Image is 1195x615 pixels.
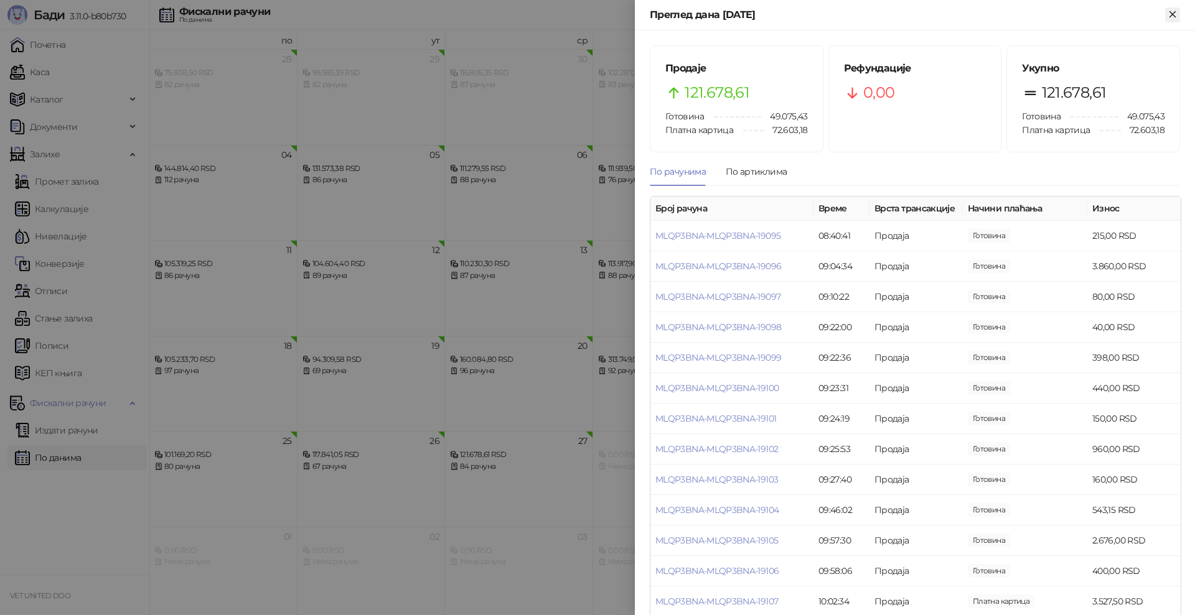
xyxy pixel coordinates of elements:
span: 121.678,61 [685,81,749,104]
td: 400,00 RSD [1087,556,1181,586]
span: Готовина [1022,111,1061,122]
td: Продаја [869,556,963,586]
span: 150,00 [968,412,1010,425]
td: 09:58:06 [813,556,869,586]
td: 398,00 RSD [1087,343,1181,373]
td: Продаја [869,343,963,373]
a: MLQP3BNA-MLQP3BNA-19100 [655,382,779,394]
span: 72.603,18 [1121,123,1165,137]
a: MLQP3BNA-MLQP3BNA-19106 [655,565,779,576]
td: 2.676,00 RSD [1087,525,1181,556]
a: MLQP3BNA-MLQP3BNA-19105 [655,535,778,546]
div: По артиклима [726,165,787,178]
a: MLQP3BNA-MLQP3BNA-19102 [655,443,778,455]
span: 49.075,43 [761,109,807,123]
span: 1.000,00 [968,442,1010,456]
h5: Укупно [1022,61,1165,76]
td: 09:22:00 [813,312,869,343]
td: 80,00 RSD [1087,282,1181,312]
td: 3.860,00 RSD [1087,251,1181,282]
span: Готовина [665,111,704,122]
span: 100,00 [968,290,1010,303]
span: 500,00 [968,381,1010,395]
a: MLQP3BNA-MLQP3BNA-19096 [655,261,781,272]
td: Продаја [869,404,963,434]
span: 72.603,18 [764,123,807,137]
td: Продаја [869,282,963,312]
span: 4.000,00 [968,534,1010,547]
span: 550,00 [968,503,1010,517]
th: Време [813,197,869,221]
td: 09:24:19 [813,404,869,434]
td: 215,00 RSD [1087,221,1181,251]
a: MLQP3BNA-MLQP3BNA-19103 [655,474,778,485]
div: Преглед дана [DATE] [650,7,1165,22]
td: 09:10:22 [813,282,869,312]
a: MLQP3BNA-MLQP3BNA-19104 [655,504,779,516]
span: 300,00 [968,229,1010,243]
span: 500,00 [968,473,1010,486]
td: 09:04:34 [813,251,869,282]
td: 08:40:41 [813,221,869,251]
span: 100,00 [968,320,1010,334]
span: Платна картица [1022,124,1090,136]
a: MLQP3BNA-MLQP3BNA-19095 [655,230,780,241]
span: 3.860,00 [968,259,1010,273]
button: Close [1165,7,1180,22]
td: Продаја [869,495,963,525]
span: 49.075,43 [1118,109,1165,123]
h5: Продаје [665,61,808,76]
h5: Рефундације [844,61,986,76]
a: MLQP3BNA-MLQP3BNA-19101 [655,413,776,424]
span: 500,00 [968,351,1010,364]
th: Врста трансакције [869,197,963,221]
span: 3.527,50 [968,594,1034,608]
span: 400,00 [968,564,1010,578]
th: Број рачуна [650,197,813,221]
td: Продаја [869,465,963,495]
span: Платна картица [665,124,733,136]
a: MLQP3BNA-MLQP3BNA-19097 [655,291,780,302]
a: MLQP3BNA-MLQP3BNA-19098 [655,321,781,333]
td: 543,15 RSD [1087,495,1181,525]
td: 09:25:53 [813,434,869,465]
td: 160,00 RSD [1087,465,1181,495]
td: 09:27:40 [813,465,869,495]
td: 09:22:36 [813,343,869,373]
span: 0,00 [863,81,894,104]
td: 40,00 RSD [1087,312,1181,343]
td: Продаја [869,251,963,282]
td: Продаја [869,525,963,556]
a: MLQP3BNA-MLQP3BNA-19099 [655,352,781,363]
td: 960,00 RSD [1087,434,1181,465]
a: MLQP3BNA-MLQP3BNA-19107 [655,596,778,607]
td: 09:23:31 [813,373,869,404]
td: 440,00 RSD [1087,373,1181,404]
div: По рачунима [650,165,706,178]
td: 150,00 RSD [1087,404,1181,434]
td: 09:46:02 [813,495,869,525]
span: 121.678,61 [1042,81,1107,104]
td: 09:57:30 [813,525,869,556]
td: Продаја [869,373,963,404]
td: Продаја [869,221,963,251]
td: Продаја [869,312,963,343]
td: Продаја [869,434,963,465]
th: Износ [1087,197,1181,221]
th: Начини плаћања [963,197,1087,221]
